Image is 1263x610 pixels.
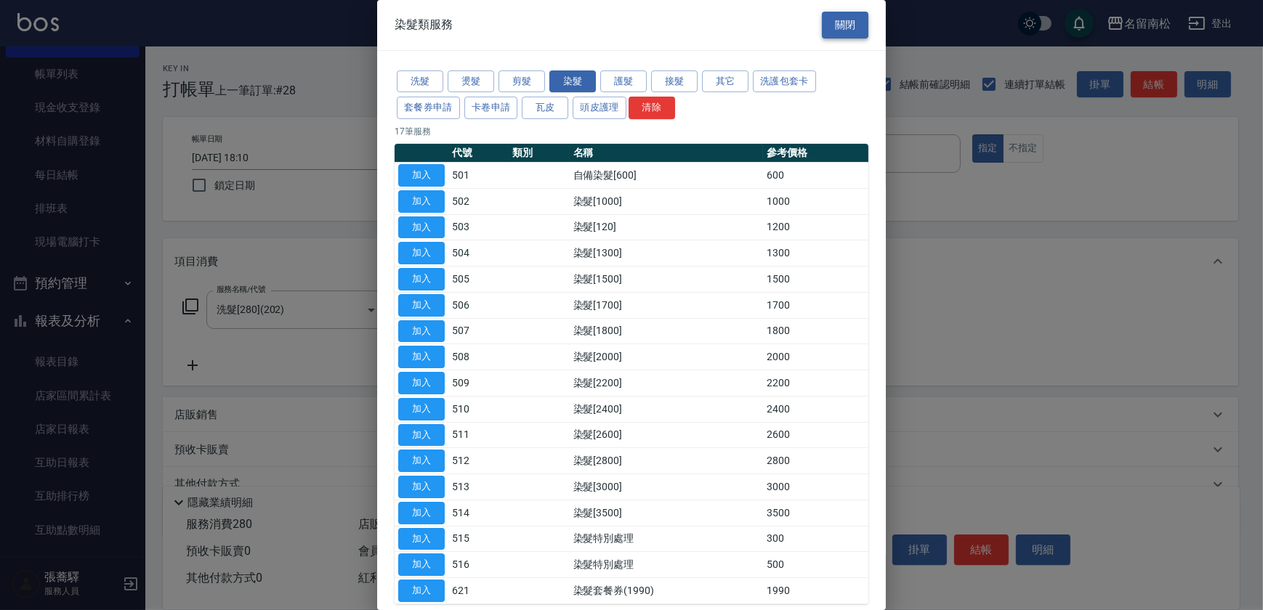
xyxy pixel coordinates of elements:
td: 染髮[2400] [570,396,764,422]
td: 染髮[1700] [570,292,764,318]
button: 加入 [398,164,445,187]
button: 洗護包套卡 [753,70,816,93]
button: 染髮 [549,70,596,93]
button: 加入 [398,502,445,524]
button: 加入 [398,320,445,343]
td: 1200 [763,214,868,240]
button: 加入 [398,398,445,420]
button: 加入 [398,268,445,290]
td: 505 [448,267,509,293]
td: 染髮[3000] [570,474,764,500]
td: 染髮[2800] [570,448,764,474]
td: 2200 [763,370,868,396]
th: 參考價格 [763,144,868,163]
td: 染髮[2600] [570,422,764,448]
td: 506 [448,292,509,318]
td: 300 [763,526,868,552]
td: 511 [448,422,509,448]
button: 加入 [398,424,445,447]
button: 其它 [702,70,748,93]
td: 1300 [763,240,868,267]
td: 染髮[1500] [570,267,764,293]
td: 染髮[2200] [570,370,764,396]
td: 507 [448,318,509,344]
button: 加入 [398,372,445,394]
button: 加入 [398,346,445,368]
td: 501 [448,163,509,189]
button: 加入 [398,579,445,602]
td: 1990 [763,578,868,604]
button: 燙髮 [448,70,494,93]
td: 500 [763,552,868,578]
td: 513 [448,474,509,500]
td: 1700 [763,292,868,318]
button: 加入 [398,190,445,213]
button: 加入 [398,476,445,498]
button: 加入 [398,553,445,576]
td: 3000 [763,474,868,500]
td: 染髮[1300] [570,240,764,267]
td: 508 [448,344,509,370]
button: 瓦皮 [522,97,568,119]
td: 514 [448,500,509,526]
button: 加入 [398,216,445,239]
td: 600 [763,163,868,189]
th: 名稱 [570,144,764,163]
button: 關閉 [822,12,868,38]
button: 加入 [398,294,445,317]
button: 洗髮 [397,70,443,93]
td: 502 [448,188,509,214]
td: 染髮套餐券(1990) [570,578,764,604]
button: 卡卷申請 [464,97,518,119]
button: 頭皮護理 [573,97,626,119]
th: 類別 [509,144,569,163]
th: 代號 [448,144,509,163]
td: 1000 [763,188,868,214]
button: 加入 [398,242,445,264]
td: 2400 [763,396,868,422]
td: 2600 [763,422,868,448]
td: 染髮[3500] [570,500,764,526]
p: 17 筆服務 [395,125,868,138]
td: 512 [448,448,509,474]
td: 516 [448,552,509,578]
td: 509 [448,370,509,396]
td: 染髮特別處理 [570,526,764,552]
td: 2800 [763,448,868,474]
button: 清除 [629,97,675,119]
td: 504 [448,240,509,267]
button: 護髮 [600,70,647,93]
td: 染髮[1800] [570,318,764,344]
button: 加入 [398,528,445,550]
button: 剪髮 [499,70,545,93]
td: 染髮[120] [570,214,764,240]
button: 加入 [398,450,445,472]
td: 染髮[2000] [570,344,764,370]
button: 接髮 [651,70,698,93]
td: 3500 [763,500,868,526]
td: 2000 [763,344,868,370]
td: 1800 [763,318,868,344]
button: 套餐券申請 [397,97,460,119]
td: 621 [448,578,509,604]
td: 自備染髮[600] [570,163,764,189]
span: 染髮類服務 [395,17,453,32]
td: 503 [448,214,509,240]
td: 515 [448,526,509,552]
td: 1500 [763,267,868,293]
td: 染髮特別處理 [570,552,764,578]
td: 染髮[1000] [570,188,764,214]
td: 510 [448,396,509,422]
